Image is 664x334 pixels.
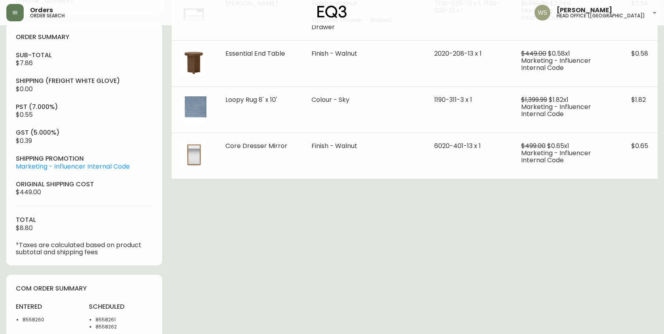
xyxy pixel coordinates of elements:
span: $0.55 [16,110,33,119]
span: $1.82 x 1 [549,95,568,104]
span: $0.65 [631,141,648,150]
span: $0.00 [16,84,33,94]
h4: entered [16,302,79,311]
h4: original shipping cost [16,180,153,189]
h4: pst (7.000%) [16,103,153,111]
li: Finish - Walnut [311,50,415,57]
span: $449.00 [521,49,546,58]
span: $499.00 [521,141,546,150]
img: logo [317,6,347,18]
span: $0.65 x 1 [547,141,569,150]
span: 2020-208-13 x 1 [434,49,482,58]
li: Colour - Sky [311,96,415,103]
img: bbbc28d0-4600-4d98-9a7c-54cfd0931751.jpg [181,96,206,122]
p: *Taxes are calculated based on product subtotal and shipping fees [16,242,153,256]
span: $449.00 [16,188,41,197]
span: $0.58 x 1 [548,49,570,58]
span: $1,399.99 [521,95,547,104]
span: Essential End Table [225,49,285,58]
span: [PERSON_NAME] [557,7,612,13]
span: $8.80 [16,223,33,233]
span: Marketing - Influencer Internal Code [521,56,591,72]
span: Marketing - Influencer Internal Code [521,148,591,165]
li: 8558262 [96,323,152,330]
span: 1190-311-3 x 1 [434,95,472,104]
h4: total [16,216,153,224]
li: Finish - Walnut [311,143,415,150]
li: 8558260 [23,316,79,323]
img: 3c7ac153-4d0b-43bc-832e-235bafab8037Optional[ESSENTIAL-RND-END-2020-208-13-WALNUT-Front-LP.jpg].jpg [181,50,206,75]
h4: order summary [16,33,153,41]
a: Marketing - Influencer Internal Code [16,162,130,171]
span: $0.39 [16,136,32,145]
li: 8558261 [96,316,152,323]
span: $7.86 [16,58,33,68]
span: 6020-401-13 x 1 [434,141,481,150]
img: 7c8e19e6-e22e-4981-aa1d-089ca1ca59cc.jpg [181,143,206,168]
span: Marketing - Influencer Internal Code [521,102,591,118]
span: Loopy Rug 8' x 10' [225,95,277,104]
h4: gst (5.000%) [16,128,153,137]
h5: order search [30,13,65,18]
h4: Shipping ( Freight White Glove ) [16,77,153,85]
span: $0.58 [631,49,648,58]
h4: scheduled [89,302,152,311]
h4: sub-total [16,51,153,60]
span: Orders [30,7,53,13]
h5: head office ([GEOGRAPHIC_DATA]) [557,13,645,18]
img: d421e764c7328a6a184e62c810975493 [535,5,550,21]
li: Optional Drawer - Walnut Drawer [311,17,415,31]
span: Core Dresser Mirror [225,141,287,150]
h4: com order summary [16,284,153,293]
h4: shipping promotion [16,154,153,163]
span: $1.82 [631,95,646,104]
